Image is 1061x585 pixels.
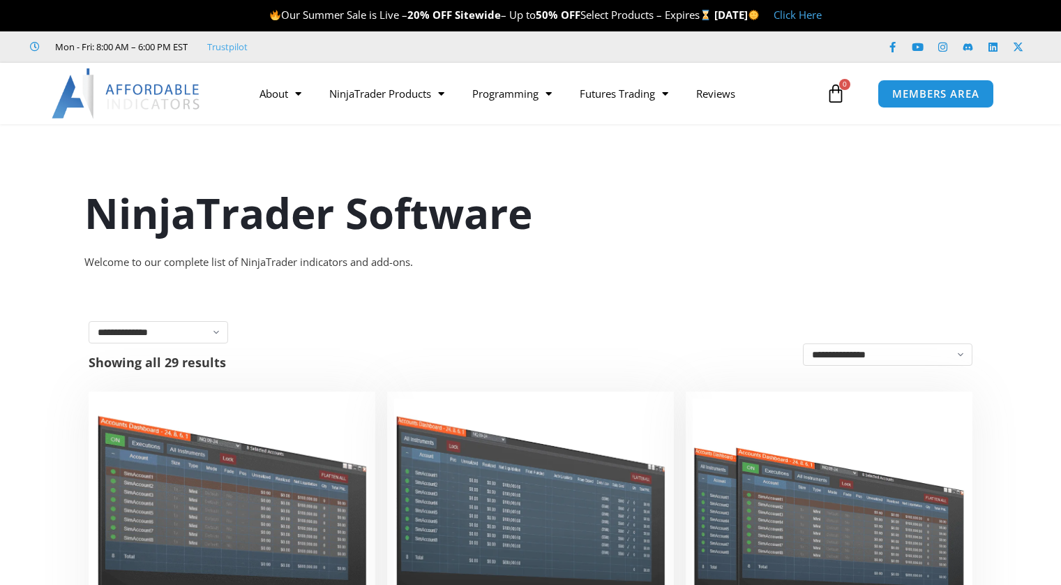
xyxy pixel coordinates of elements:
[878,80,994,108] a: MEMBERS AREA
[52,68,202,119] img: LogoAI | Affordable Indicators – NinjaTrader
[566,77,682,110] a: Futures Trading
[84,184,977,242] h1: NinjaTrader Software
[682,77,749,110] a: Reviews
[269,8,714,22] span: Our Summer Sale is Live – – Up to Select Products – Expires
[774,8,822,22] a: Click Here
[839,79,850,90] span: 0
[714,8,760,22] strong: [DATE]
[207,38,248,55] a: Trustpilot
[892,89,979,99] span: MEMBERS AREA
[458,77,566,110] a: Programming
[52,38,188,55] span: Mon - Fri: 8:00 AM – 6:00 PM EST
[536,8,580,22] strong: 50% OFF
[748,10,759,20] img: 🌞
[700,10,711,20] img: ⌛
[407,8,452,22] strong: 20% OFF
[805,73,866,114] a: 0
[246,77,822,110] nav: Menu
[246,77,315,110] a: About
[89,356,226,369] p: Showing all 29 results
[455,8,501,22] strong: Sitewide
[315,77,458,110] a: NinjaTrader Products
[270,10,280,20] img: 🔥
[803,343,972,366] select: Shop order
[84,253,977,272] div: Welcome to our complete list of NinjaTrader indicators and add-ons.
